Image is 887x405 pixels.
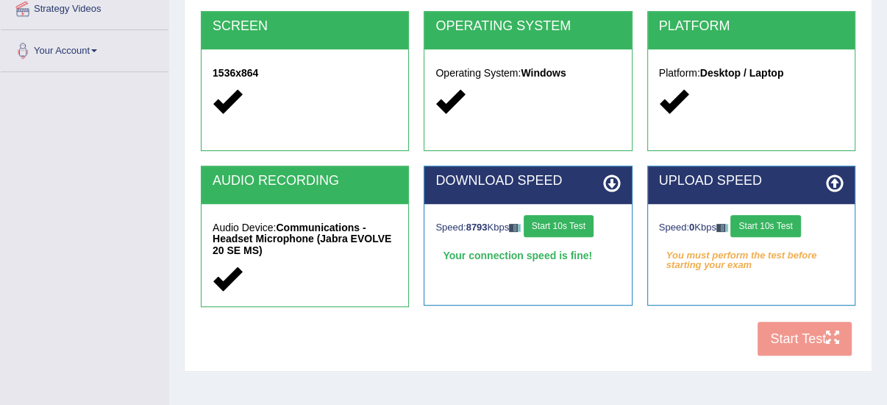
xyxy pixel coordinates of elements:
[659,215,844,241] div: Speed: Kbps
[435,215,620,241] div: Speed: Kbps
[521,67,566,79] strong: Windows
[466,222,488,233] strong: 8793
[213,67,258,79] strong: 1536x864
[1,30,168,67] a: Your Account
[435,19,620,34] h2: OPERATING SYSTEM
[700,67,784,79] strong: Desktop / Laptop
[524,215,594,237] button: Start 10s Test
[435,174,620,189] h2: DOWNLOAD SPEED
[509,224,521,232] img: ajax-loader-fb-connection.gif
[435,68,620,79] h5: Operating System:
[659,174,844,189] h2: UPLOAD SPEED
[730,215,800,237] button: Start 10s Test
[659,68,844,79] h5: Platform:
[689,222,694,233] strong: 0
[213,222,391,256] strong: Communications - Headset Microphone (Jabra EVOLVE 20 SE MS)
[659,19,844,34] h2: PLATFORM
[213,174,397,189] h2: AUDIO RECORDING
[213,19,397,34] h2: SCREEN
[716,224,728,232] img: ajax-loader-fb-connection.gif
[435,244,620,267] div: Your connection speed is fine!
[213,222,397,256] h5: Audio Device:
[659,244,844,267] em: You must perform the test before starting your exam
